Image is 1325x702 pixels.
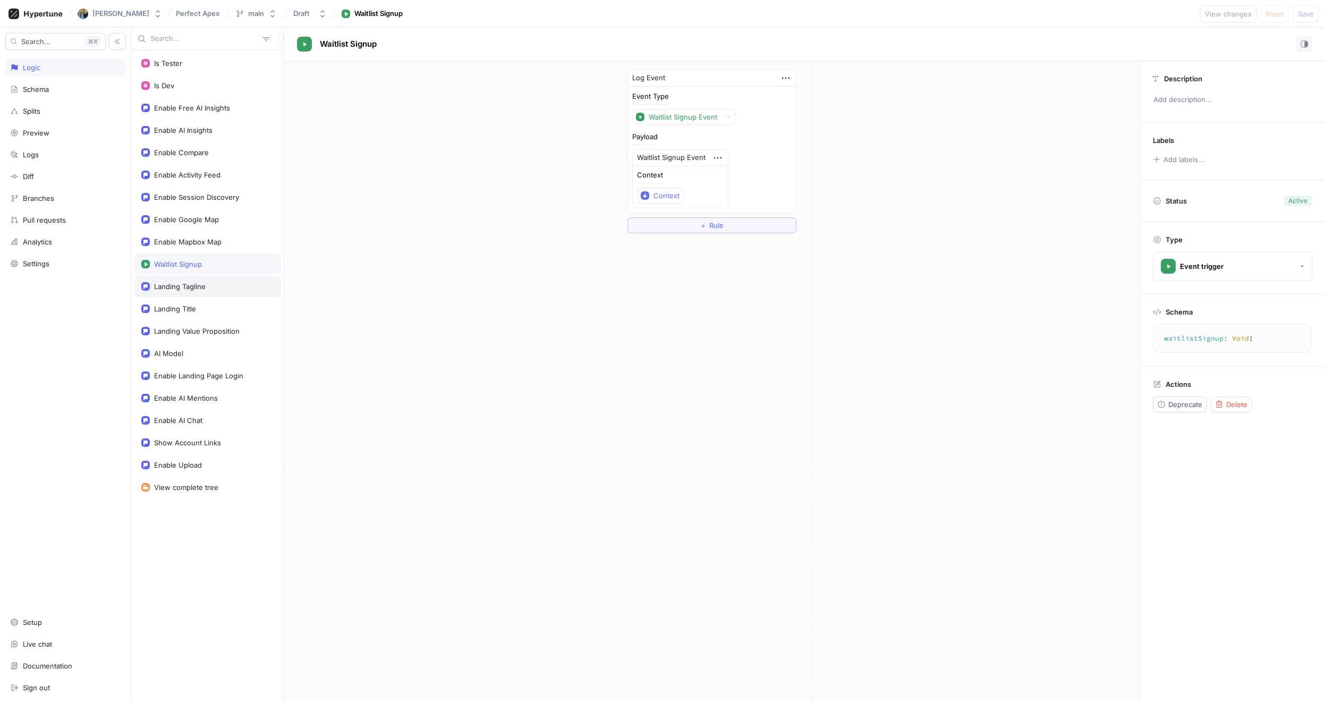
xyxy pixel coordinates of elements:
div: Sign out [23,683,50,692]
div: Landing Title [154,305,196,313]
div: Waitlist Signup Event [637,153,706,163]
div: Draft [293,9,310,18]
div: main [248,9,264,18]
div: Is Dev [154,81,174,90]
div: Schema [23,85,49,94]
div: Diff [23,172,34,181]
div: Waitlist Signup Event [649,113,717,122]
button: Reset [1261,5,1289,22]
textarea: waitlistSignup: Void! [1158,329,1307,348]
img: User [78,9,88,19]
div: Active [1288,196,1307,206]
button: Context [637,188,684,204]
div: Context [637,172,663,179]
div: Enable AI Insights [154,126,213,134]
div: Event trigger [1180,262,1224,271]
a: Documentation [5,657,126,675]
div: Logic [23,63,40,72]
div: Splits [23,107,40,115]
button: Search...K [5,33,106,50]
p: Status [1166,193,1187,208]
div: Payload [632,133,658,140]
span: ＋ [700,222,707,229]
p: Schema [1166,308,1193,316]
div: Enable Free AI Insights [154,104,230,112]
button: main [231,5,281,22]
button: Event trigger [1153,252,1312,281]
span: Perfect Apex [176,10,219,17]
div: Settings [23,259,49,268]
div: Landing Tagline [154,282,206,291]
div: Enable Mapbox Map [154,238,222,246]
div: Event Type [632,93,669,100]
span: Search... [21,38,50,45]
div: Enable Compare [154,148,209,157]
div: Setup [23,618,42,627]
div: AI Model [154,349,183,358]
button: User[PERSON_NAME] [73,4,166,23]
div: Enable AI Chat [154,416,202,425]
button: ＋Rule [627,217,796,233]
button: Deprecate [1153,396,1207,412]
div: Enable Session Discovery [154,193,239,201]
p: Labels [1153,136,1174,145]
div: Enable AI Mentions [154,394,218,402]
button: Draft [289,5,331,22]
div: Waitlist Signup [354,9,403,19]
div: Is Tester [154,59,182,67]
p: Actions [1166,380,1191,388]
button: Add labels... [1149,153,1208,166]
div: Log Event [632,73,665,83]
button: Waitlist Signup Event [632,109,736,125]
span: Rule [709,222,724,229]
div: Waitlist Signup [154,260,202,268]
span: Reset [1265,11,1284,17]
div: Preview [23,129,49,137]
div: Enable Upload [154,461,202,469]
span: Deprecate [1168,401,1202,408]
span: Save [1298,11,1314,17]
div: Documentation [23,662,72,670]
button: Save [1293,5,1319,22]
div: Live chat [23,640,52,648]
div: Context [653,191,680,200]
p: Add description... [1149,91,1316,109]
div: Enable Activity Feed [154,171,220,179]
p: Description [1164,74,1202,83]
div: Enable Landing Page Login [154,371,243,380]
div: Branches [23,194,54,202]
div: Enable Google Map [154,215,219,224]
div: K [84,36,101,47]
div: [PERSON_NAME] [92,9,149,18]
div: Show Account Links [154,438,221,447]
button: Delete [1211,396,1252,412]
span: Delete [1226,401,1247,408]
div: Logs [23,150,39,159]
span: Waitlist Signup [320,40,377,48]
div: Landing Value Proposition [154,327,240,335]
div: Analytics [23,238,52,246]
input: Search... [150,33,258,44]
p: Type [1166,235,1183,244]
span: View changes [1205,11,1252,17]
button: View changes [1200,5,1256,22]
div: View complete tree [154,483,218,492]
div: Pull requests [23,216,66,224]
